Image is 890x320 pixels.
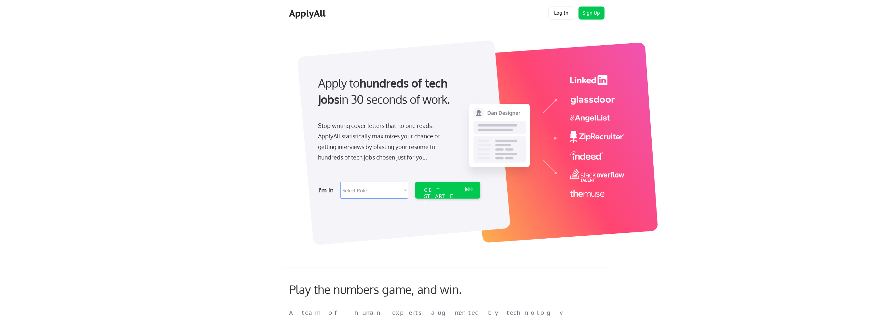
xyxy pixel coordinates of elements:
[424,187,459,206] div: GET STARTED
[548,7,574,20] button: Log In
[289,282,491,296] div: Play the numbers game, and win.
[318,75,478,108] div: Apply to in 30 seconds of work.
[318,120,452,163] div: Stop writing cover letters that no one reads. ApplyAll statistically maximizes your chance of get...
[578,7,604,20] button: Sign Up
[318,76,450,106] strong: hundreds of tech jobs
[318,185,337,195] div: I'm in
[289,8,327,19] div: ApplyAll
